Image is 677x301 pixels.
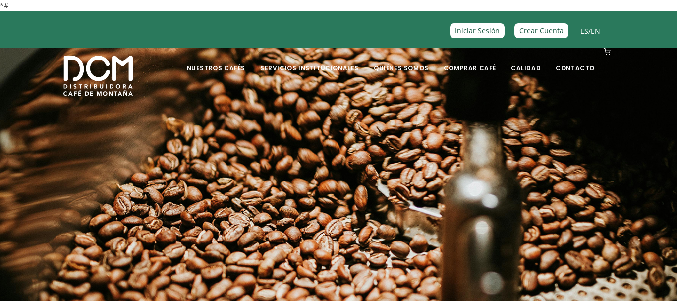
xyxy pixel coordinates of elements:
a: Comprar Café [438,49,502,72]
a: EN [591,26,600,36]
a: Quiénes Somos [368,49,435,72]
a: Contacto [550,49,601,72]
a: Iniciar Sesión [450,23,505,38]
a: Crear Cuenta [514,23,568,38]
a: Calidad [505,49,547,72]
a: ES [580,26,588,36]
a: Nuestros Cafés [181,49,251,72]
span: / [580,25,600,37]
a: Servicios Institucionales [254,49,365,72]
